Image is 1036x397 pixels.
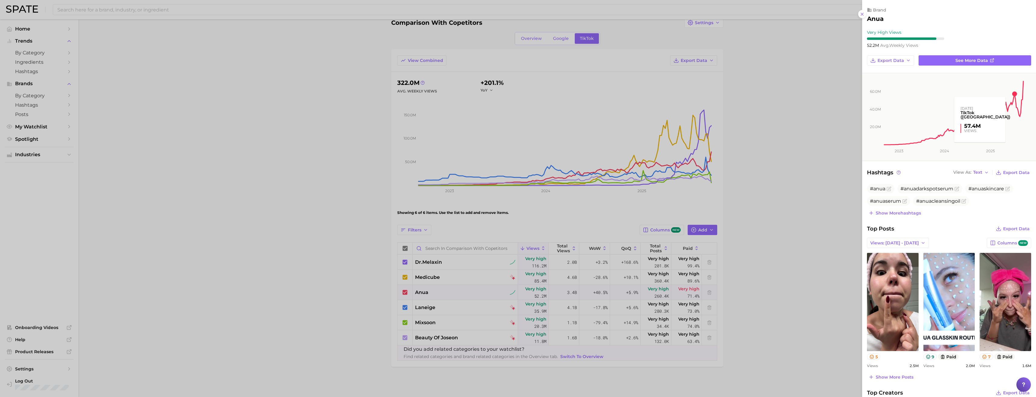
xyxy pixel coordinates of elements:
[867,43,880,48] span: 52.2m
[916,198,960,204] span: #anuacleansingoil
[980,353,993,360] button: 7
[938,353,959,360] button: paid
[1018,240,1028,246] span: new
[880,43,918,48] span: weekly views
[870,198,901,204] span: #anuaserum
[919,55,1031,66] a: See more data
[867,224,894,233] span: Top Posts
[870,124,881,129] tspan: 20.0m
[952,169,990,176] button: View AsText
[994,389,1031,397] button: Export Data
[867,353,880,360] button: 5
[980,363,990,368] span: Views
[867,363,878,368] span: Views
[867,373,915,381] button: Show more posts
[876,211,921,216] span: Show more hashtags
[954,186,959,191] button: Flag as miscategorized or irrelevant
[955,58,988,63] span: See more data
[973,171,982,174] span: Text
[940,149,949,153] tspan: 2024
[876,375,913,380] span: Show more posts
[994,168,1031,177] button: Export Data
[867,238,929,248] button: Views: [DATE] - [DATE]
[867,30,944,35] div: Very High Views
[994,224,1031,233] button: Export Data
[968,186,1004,192] span: #anuaskincare
[961,199,966,204] button: Flag as miscategorized or irrelevant
[873,7,886,13] span: brand
[867,389,903,397] span: Top Creators
[994,353,1015,360] button: paid
[987,238,1031,248] button: Columnsnew
[923,353,937,360] button: 9
[997,240,1028,246] span: Columns
[867,55,914,66] button: Export Data
[966,363,975,368] span: 2.0m
[895,149,903,153] tspan: 2023
[1003,390,1030,395] span: Export Data
[953,171,971,174] span: View As
[1003,226,1030,231] span: Export Data
[867,209,922,217] button: Show morehashtags
[870,240,919,246] span: Views: [DATE] - [DATE]
[986,149,995,153] tspan: 2025
[880,43,889,48] abbr: average
[902,199,907,204] button: Flag as miscategorized or irrelevant
[878,58,904,63] span: Export Data
[870,89,881,94] tspan: 60.0m
[870,186,885,192] span: #anua
[887,186,891,191] button: Flag as miscategorized or irrelevant
[900,186,953,192] span: #anuadarkspotserum
[1003,170,1030,175] span: Export Data
[910,363,919,368] span: 2.5m
[1005,186,1010,191] button: Flag as miscategorized or irrelevant
[1022,363,1031,368] span: 1.6m
[867,15,884,22] h2: anua
[870,107,881,111] tspan: 40.0m
[867,168,902,177] span: Hashtags
[923,363,934,368] span: Views
[867,37,944,40] div: 9 / 10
